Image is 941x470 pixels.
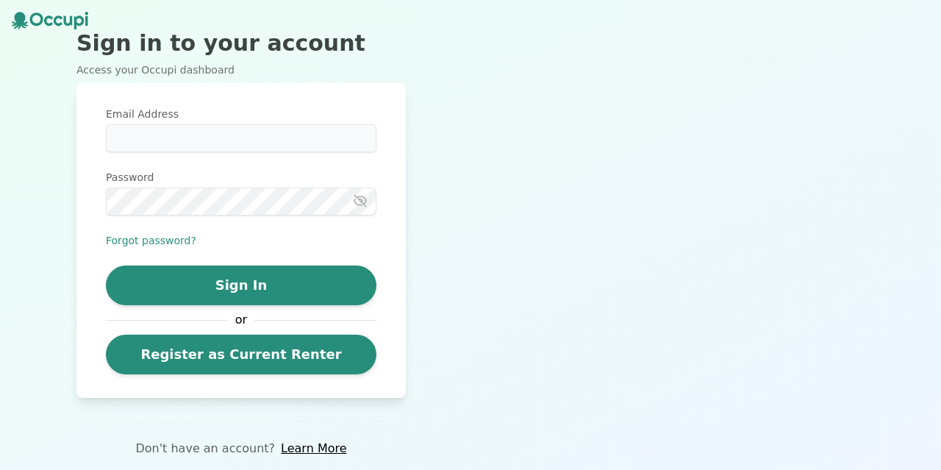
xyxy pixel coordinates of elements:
p: Access your Occupi dashboard [76,63,406,77]
button: Sign In [106,266,376,305]
span: or [228,311,254,329]
label: Password [106,170,376,185]
p: Don't have an account? [135,440,275,457]
a: Learn More [281,440,346,457]
button: Forgot password? [106,233,196,248]
label: Email Address [106,107,376,121]
a: Register as Current Renter [106,335,376,374]
h2: Sign in to your account [76,30,406,57]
